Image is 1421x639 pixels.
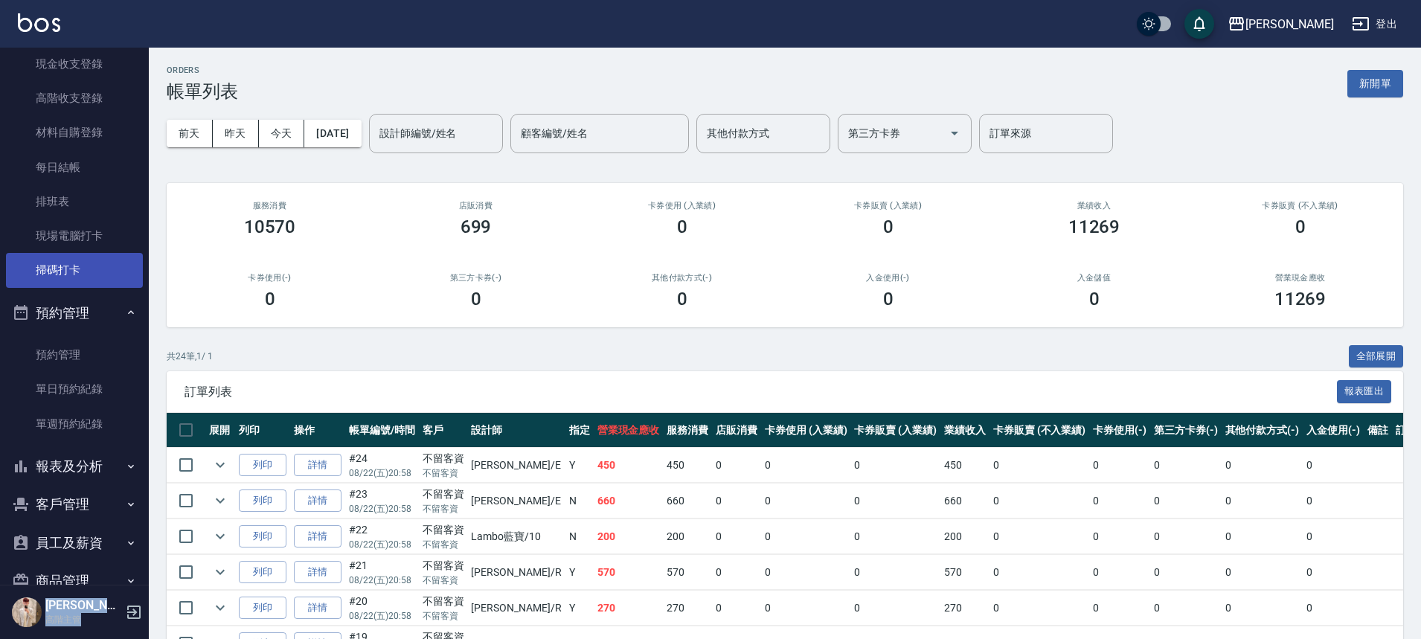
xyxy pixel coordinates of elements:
p: 共 24 筆, 1 / 1 [167,350,213,363]
td: Lambo藍寶 /10 [467,519,565,554]
td: 0 [1150,591,1222,626]
p: 高階主管 [45,613,121,626]
a: 每日結帳 [6,150,143,184]
h2: 卡券使用(-) [185,273,355,283]
td: 0 [712,591,761,626]
td: 0 [761,519,851,554]
td: 570 [663,555,712,590]
h2: 卡券販賣 (不入業績) [1215,201,1385,211]
a: 詳情 [294,525,341,548]
a: 詳情 [294,489,341,513]
td: 0 [1222,591,1303,626]
h3: 11269 [1068,216,1120,237]
td: 0 [850,555,940,590]
td: 0 [1222,448,1303,483]
button: 新開單 [1347,70,1403,97]
button: expand row [209,454,231,476]
p: 08/22 (五) 20:58 [349,574,415,587]
td: #22 [345,519,419,554]
td: 0 [850,519,940,554]
button: 報表匯出 [1337,380,1392,403]
td: 450 [940,448,989,483]
td: 660 [663,484,712,518]
td: 450 [663,448,712,483]
a: 現場電腦打卡 [6,219,143,253]
button: expand row [209,525,231,548]
div: 不留客資 [423,522,464,538]
td: 0 [1222,519,1303,554]
h5: [PERSON_NAME] [45,598,121,613]
p: 不留客資 [423,502,464,516]
a: 詳情 [294,561,341,584]
td: 0 [761,448,851,483]
td: 0 [1150,555,1222,590]
h3: 11269 [1274,289,1327,309]
img: Logo [18,13,60,32]
div: 不留客資 [423,558,464,574]
td: 0 [1222,555,1303,590]
h3: 699 [461,216,492,237]
td: 0 [989,519,1089,554]
td: 0 [1303,484,1364,518]
button: 員工及薪資 [6,524,143,562]
h3: 服務消費 [185,201,355,211]
h2: 其他付款方式(-) [597,273,767,283]
td: 200 [663,519,712,554]
td: 270 [663,591,712,626]
a: 詳情 [294,597,341,620]
th: 店販消費 [712,413,761,448]
td: 270 [594,591,664,626]
button: save [1184,9,1214,39]
td: 0 [989,484,1089,518]
button: expand row [209,561,231,583]
a: 新開單 [1347,76,1403,90]
p: 08/22 (五) 20:58 [349,609,415,623]
td: 0 [1089,555,1150,590]
div: 不留客資 [423,487,464,502]
p: 不留客資 [423,609,464,623]
td: Y [565,555,594,590]
td: [PERSON_NAME] /E [467,448,565,483]
button: 前天 [167,120,213,147]
td: 0 [989,591,1089,626]
th: 入金使用(-) [1303,413,1364,448]
td: #23 [345,484,419,518]
h2: ORDERS [167,65,238,75]
td: 0 [712,519,761,554]
h3: 10570 [244,216,296,237]
div: 不留客資 [423,451,464,466]
th: 操作 [290,413,345,448]
td: 660 [940,484,989,518]
button: 報表及分析 [6,447,143,486]
a: 單日預約紀錄 [6,372,143,406]
button: expand row [209,597,231,619]
td: 0 [712,484,761,518]
h2: 入金使用(-) [803,273,973,283]
th: 展開 [205,413,235,448]
h2: 入金儲值 [1009,273,1179,283]
th: 列印 [235,413,290,448]
p: 不留客資 [423,538,464,551]
td: 0 [1150,448,1222,483]
td: N [565,484,594,518]
td: Y [565,591,594,626]
td: 0 [1089,448,1150,483]
p: 08/22 (五) 20:58 [349,466,415,480]
td: 0 [1303,555,1364,590]
h3: 0 [471,289,481,309]
td: 0 [712,448,761,483]
th: 卡券販賣 (入業績) [850,413,940,448]
td: 0 [989,555,1089,590]
td: #21 [345,555,419,590]
td: 570 [594,555,664,590]
th: 營業現金應收 [594,413,664,448]
div: 不留客資 [423,594,464,609]
td: 570 [940,555,989,590]
button: 登出 [1346,10,1403,38]
th: 備註 [1364,413,1392,448]
button: 列印 [239,561,286,584]
button: 列印 [239,525,286,548]
td: 0 [1150,519,1222,554]
h2: 營業現金應收 [1215,273,1385,283]
th: 指定 [565,413,594,448]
